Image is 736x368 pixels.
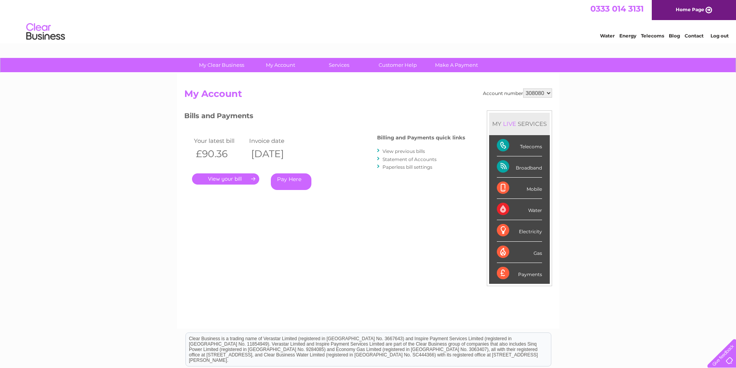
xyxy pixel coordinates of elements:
[619,33,636,39] a: Energy
[425,58,488,72] a: Make A Payment
[497,135,542,156] div: Telecoms
[600,33,615,39] a: Water
[669,33,680,39] a: Blog
[271,173,311,190] a: Pay Here
[382,164,432,170] a: Paperless bill settings
[186,4,551,37] div: Clear Business is a trading name of Verastar Limited (registered in [GEOGRAPHIC_DATA] No. 3667643...
[307,58,371,72] a: Services
[501,120,518,127] div: LIVE
[382,156,437,162] a: Statement of Accounts
[489,113,550,135] div: MY SERVICES
[26,20,65,44] img: logo.png
[685,33,704,39] a: Contact
[483,88,552,98] div: Account number
[497,242,542,263] div: Gas
[247,146,303,162] th: [DATE]
[184,88,552,103] h2: My Account
[192,173,259,185] a: .
[497,263,542,284] div: Payments
[711,33,729,39] a: Log out
[497,156,542,178] div: Broadband
[377,135,465,141] h4: Billing and Payments quick links
[497,220,542,241] div: Electricity
[366,58,430,72] a: Customer Help
[247,136,303,146] td: Invoice date
[248,58,312,72] a: My Account
[382,148,425,154] a: View previous bills
[192,136,248,146] td: Your latest bill
[192,146,248,162] th: £90.36
[190,58,253,72] a: My Clear Business
[590,4,644,14] a: 0333 014 3131
[497,199,542,220] div: Water
[497,178,542,199] div: Mobile
[641,33,664,39] a: Telecoms
[184,110,465,124] h3: Bills and Payments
